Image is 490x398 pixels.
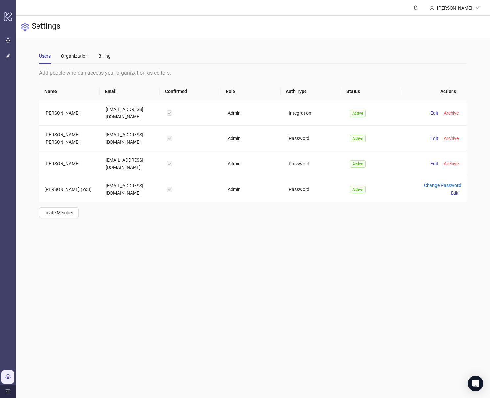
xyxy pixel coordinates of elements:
[475,6,479,10] span: down
[444,136,459,141] span: Archive
[98,52,110,60] div: Billing
[341,82,401,100] th: Status
[39,100,100,126] td: [PERSON_NAME]
[222,100,283,126] td: Admin
[428,160,441,168] button: Edit
[39,151,100,176] td: [PERSON_NAME]
[468,376,483,391] div: Open Intercom Messenger
[430,161,438,166] span: Edit
[283,151,345,176] td: Password
[44,210,73,215] span: Invite Member
[441,134,461,142] button: Archive
[222,151,283,176] td: Admin
[283,100,345,126] td: Integration
[448,189,461,197] button: Edit
[424,183,461,188] a: Change Password
[100,151,161,176] td: [EMAIL_ADDRESS][DOMAIN_NAME]
[430,6,434,10] span: user
[413,5,418,10] span: bell
[61,52,88,60] div: Organization
[444,110,459,116] span: Archive
[220,82,281,100] th: Role
[100,126,161,151] td: [EMAIL_ADDRESS][DOMAIN_NAME]
[283,176,345,202] td: Password
[283,126,345,151] td: Password
[100,82,160,100] th: Email
[39,126,100,151] td: [PERSON_NAME] [PERSON_NAME]
[39,176,100,202] td: [PERSON_NAME] (You)
[222,126,283,151] td: Admin
[350,160,366,168] span: Active
[441,109,461,117] button: Archive
[451,190,459,196] span: Edit
[39,82,99,100] th: Name
[21,23,29,31] span: setting
[32,21,60,32] h3: Settings
[430,136,438,141] span: Edit
[281,82,341,100] th: Auth Type
[430,110,438,116] span: Edit
[434,4,475,12] div: [PERSON_NAME]
[5,389,10,394] span: menu-unfold
[39,207,79,218] button: Invite Member
[222,176,283,202] td: Admin
[39,69,466,77] div: Add people who can access your organization as editors.
[444,161,459,166] span: Archive
[39,52,51,60] div: Users
[350,110,366,117] span: Active
[428,134,441,142] button: Edit
[428,109,441,117] button: Edit
[441,160,461,168] button: Archive
[160,82,220,100] th: Confirmed
[350,186,366,193] span: Active
[100,176,161,202] td: [EMAIL_ADDRESS][DOMAIN_NAME]
[100,100,161,126] td: [EMAIL_ADDRESS][DOMAIN_NAME]
[401,82,461,100] th: Actions
[350,135,366,142] span: Active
